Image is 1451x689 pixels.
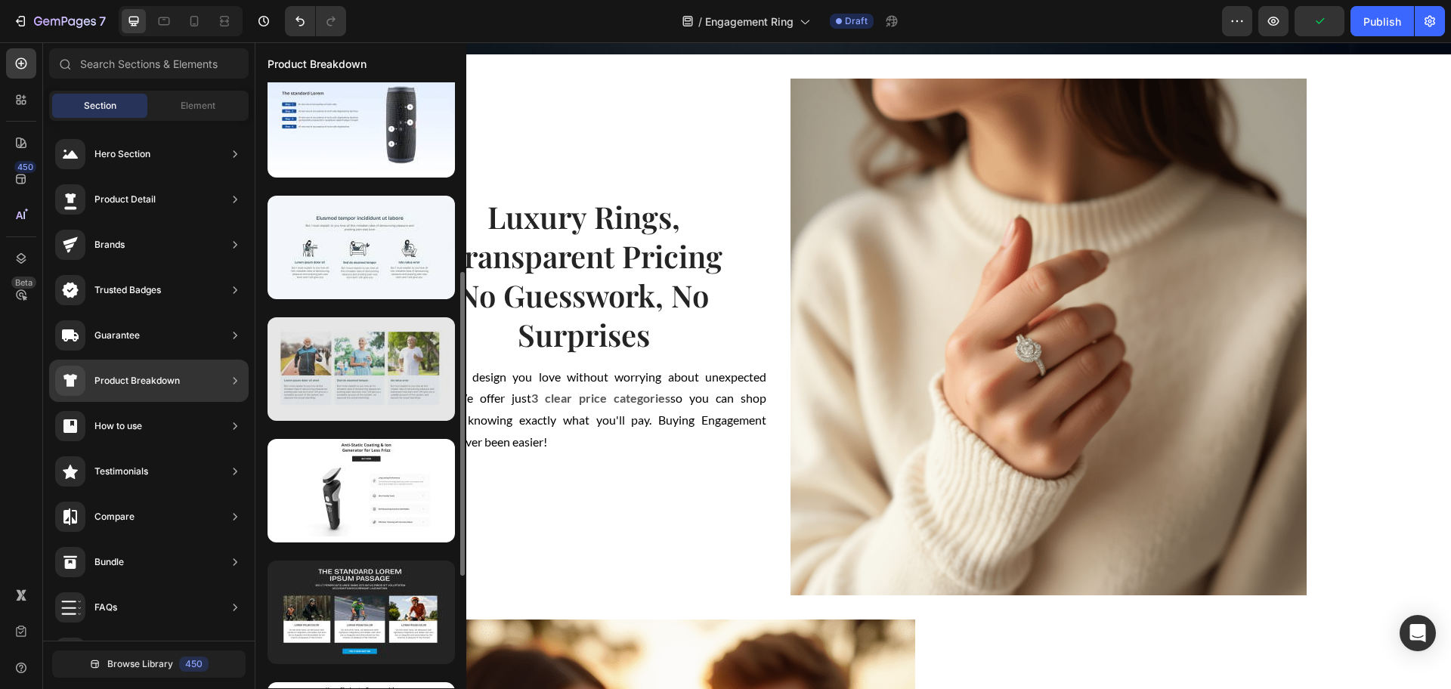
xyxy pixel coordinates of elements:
[84,99,116,113] span: Section
[94,147,150,162] div: Hero Section
[94,283,161,298] div: Trusted Badges
[179,657,209,672] div: 450
[1400,615,1436,651] div: Open Intercom Messenger
[285,6,346,36] div: Undo/Redo
[94,373,180,388] div: Product Breakdown
[845,14,868,28] span: Draft
[94,419,142,434] div: How to use
[99,12,106,30] p: 7
[94,192,156,207] div: Product Detail
[94,555,124,570] div: Bundle
[6,6,113,36] button: 7
[147,348,512,406] span: so you can shop confidently, knowing exactly what you'll pay. Buying Engagement Rings has never b...
[52,650,246,678] button: Browse Library450
[94,600,117,615] div: FAQs
[14,161,36,173] div: 450
[1350,6,1414,36] button: Publish
[94,237,125,252] div: Brands
[277,348,416,363] strong: 3 clear price categories
[107,657,173,671] span: Browse Library
[536,36,1052,553] img: Luxury Rings Close-Up – Elegant Lab Diamond
[11,277,36,289] div: Beta
[94,509,135,524] div: Compare
[181,99,215,113] span: Element
[705,14,794,29] span: Engagement Ring
[94,328,140,343] div: Guarantee
[1363,14,1401,29] div: Publish
[94,464,148,479] div: Testimonials
[49,48,249,79] input: Search Sections & Elements
[255,42,1451,689] iframe: Design area
[698,14,702,29] span: /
